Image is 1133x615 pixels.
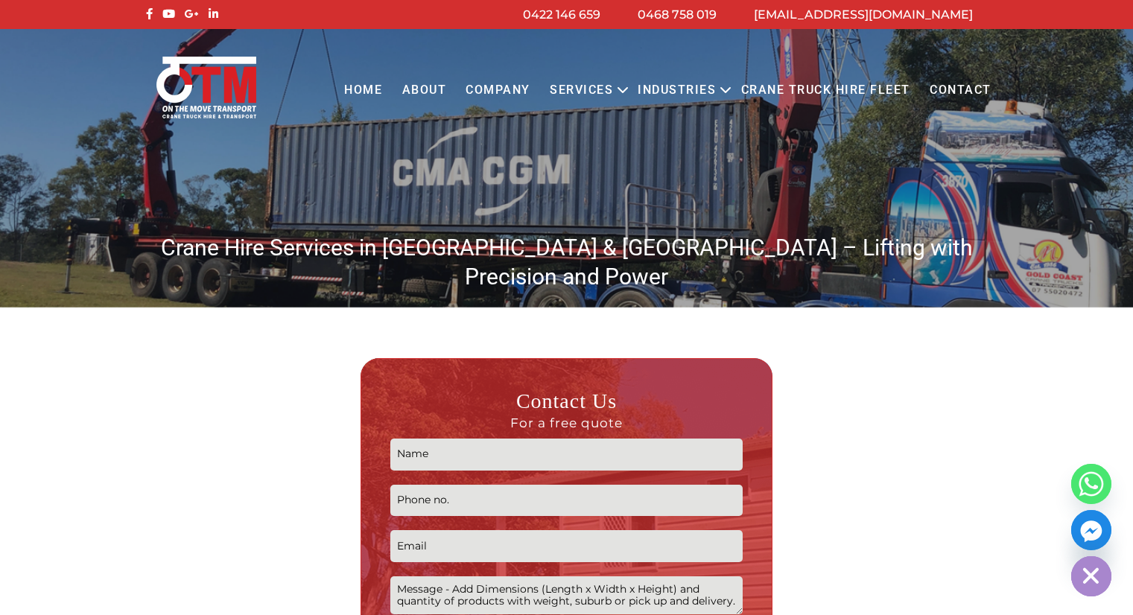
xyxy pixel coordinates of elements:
[638,7,717,22] a: 0468 758 019
[390,530,743,562] input: Email
[731,70,919,111] a: Crane Truck Hire Fleet
[540,70,623,111] a: Services
[142,233,991,291] h1: Crane Hire Services in [GEOGRAPHIC_DATA] & [GEOGRAPHIC_DATA] – Lifting with Precision and Power
[1071,510,1111,550] a: Facebook_Messenger
[153,55,259,120] img: Otmtransport
[1071,464,1111,504] a: Whatsapp
[390,439,743,471] input: Name
[390,485,743,517] input: Phone no.
[523,7,600,22] a: 0422 146 659
[390,415,743,431] span: For a free quote
[392,70,456,111] a: About
[628,70,726,111] a: Industries
[390,388,743,431] h3: Contact Us
[456,70,540,111] a: COMPANY
[754,7,973,22] a: [EMAIL_ADDRESS][DOMAIN_NAME]
[334,70,392,111] a: Home
[920,70,1001,111] a: Contact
